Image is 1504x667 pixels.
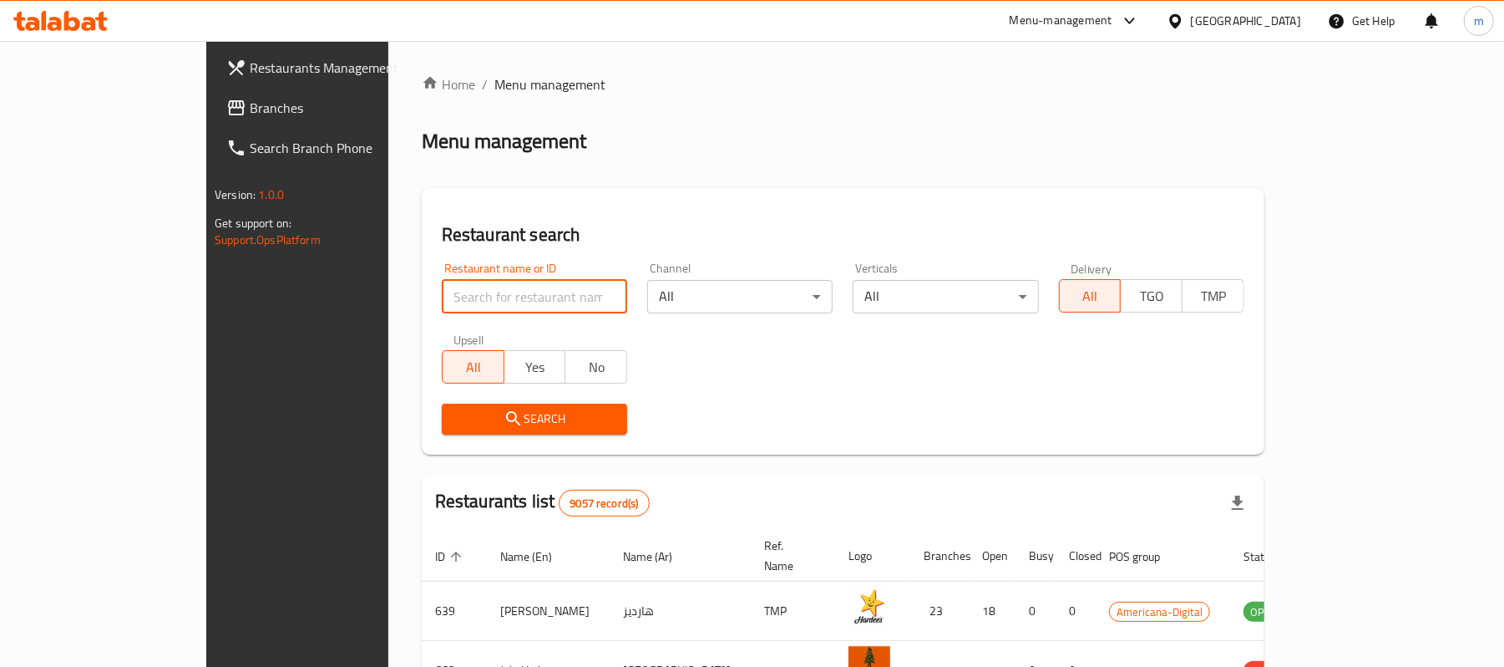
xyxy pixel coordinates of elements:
[559,490,649,517] div: Total records count
[1015,582,1056,641] td: 0
[1066,284,1115,308] span: All
[1059,279,1122,313] button: All
[910,531,969,582] th: Branches
[442,404,627,435] button: Search
[572,355,620,379] span: No
[1189,284,1238,308] span: TMP
[487,582,610,641] td: [PERSON_NAME]
[751,582,835,641] td: TMP
[560,496,648,512] span: 9057 record(s)
[623,547,694,567] span: Name (Ar)
[455,409,614,430] span: Search
[969,531,1015,582] th: Open
[835,531,910,582] th: Logo
[442,350,504,384] button: All
[1243,603,1284,622] span: OPEN
[250,58,444,78] span: Restaurants Management
[449,355,498,379] span: All
[453,333,484,345] label: Upsell
[848,587,890,629] img: Hardee's
[215,212,291,234] span: Get support on:
[504,350,566,384] button: Yes
[1127,284,1176,308] span: TGO
[1218,483,1258,523] div: Export file
[1474,12,1484,30] span: m
[1056,531,1096,582] th: Closed
[1109,547,1182,567] span: POS group
[258,184,284,206] span: 1.0.0
[565,350,627,384] button: No
[422,74,1264,94] nav: breadcrumb
[435,489,650,517] h2: Restaurants list
[1015,531,1056,582] th: Busy
[213,48,458,88] a: Restaurants Management
[250,138,444,158] span: Search Branch Phone
[435,547,467,567] span: ID
[213,128,458,168] a: Search Branch Phone
[1243,602,1284,622] div: OPEN
[482,74,488,94] li: /
[969,582,1015,641] td: 18
[494,74,605,94] span: Menu management
[215,229,321,251] a: Support.OpsPlatform
[610,582,751,641] td: هارديز
[1182,279,1244,313] button: TMP
[500,547,574,567] span: Name (En)
[1010,11,1112,31] div: Menu-management
[215,184,256,206] span: Version:
[1243,547,1298,567] span: Status
[647,280,833,313] div: All
[1120,279,1182,313] button: TGO
[422,128,586,155] h2: Menu management
[1110,603,1209,622] span: Americana-Digital
[1071,262,1112,274] label: Delivery
[442,280,627,313] input: Search for restaurant name or ID..
[213,88,458,128] a: Branches
[250,98,444,118] span: Branches
[910,582,969,641] td: 23
[511,355,560,379] span: Yes
[1056,582,1096,641] td: 0
[1191,12,1301,30] div: [GEOGRAPHIC_DATA]
[853,280,1038,313] div: All
[442,222,1244,247] h2: Restaurant search
[764,536,815,576] span: Ref. Name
